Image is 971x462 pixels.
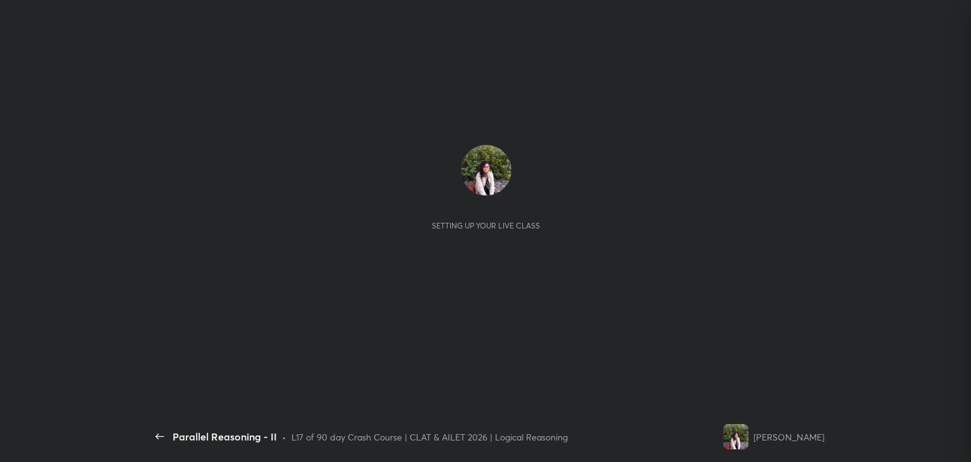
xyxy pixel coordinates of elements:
[291,430,568,444] div: L17 of 90 day Crash Course | CLAT & AILET 2026 | Logical Reasoning
[282,430,286,444] div: •
[723,424,748,449] img: d32a3653a59a4f6dbabcf5fd46e7bda8.jpg
[461,145,511,196] img: d32a3653a59a4f6dbabcf5fd46e7bda8.jpg
[754,430,824,444] div: [PERSON_NAME]
[432,221,540,230] div: Setting up your live class
[173,429,277,444] div: Parallel Reasoning - II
